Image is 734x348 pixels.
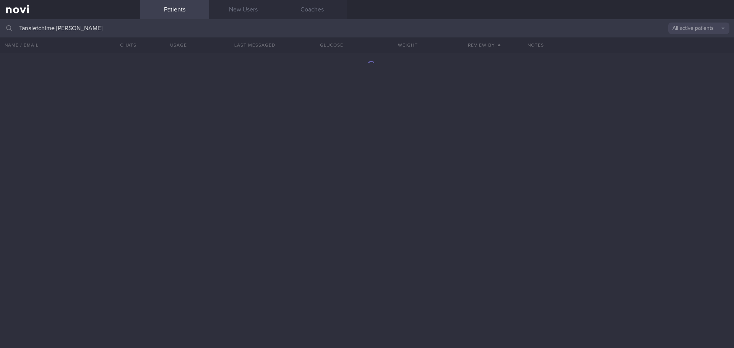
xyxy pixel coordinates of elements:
button: Weight [370,37,446,53]
div: Usage [140,37,217,53]
button: Review By [446,37,523,53]
button: Last Messaged [217,37,293,53]
div: Notes [523,37,734,53]
button: Chats [110,37,140,53]
button: All active patients [668,23,729,34]
button: Glucose [293,37,370,53]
